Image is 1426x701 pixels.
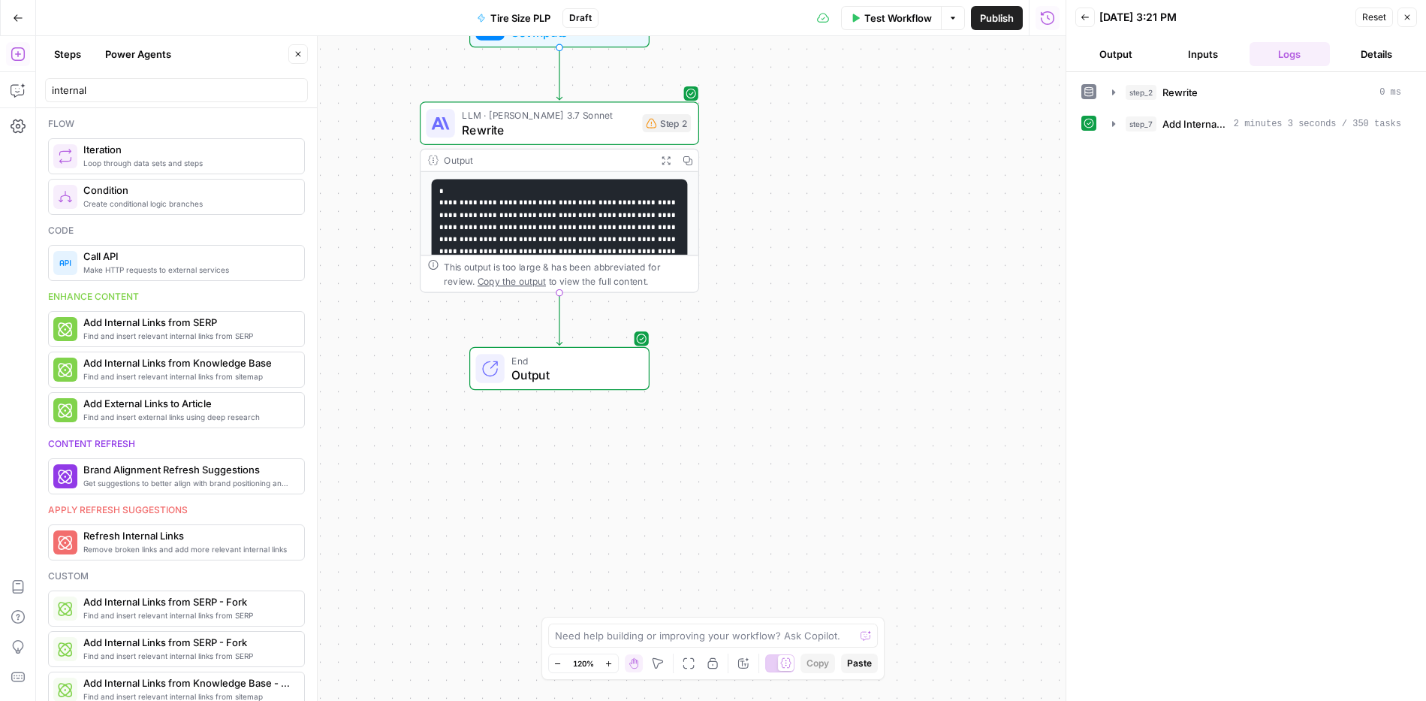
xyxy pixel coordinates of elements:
span: step_2 [1126,85,1156,100]
span: Add Internal Links from Knowledge Base [83,355,292,370]
span: Publish [980,11,1014,26]
button: Inputs [1162,42,1244,66]
span: Set Inputs [511,23,601,41]
span: 120% [573,657,594,669]
button: Copy [800,654,835,673]
button: Power Agents [96,42,180,66]
g: Edge from start to step_2 [556,47,562,100]
span: Add Internal Links from Knowledge Base - Fork [83,675,292,690]
span: Copy [806,657,829,670]
div: Flow [48,117,305,131]
span: Test Workflow [864,11,932,26]
span: Add Internal Links from SERP - Fork [83,594,292,609]
button: Steps [45,42,90,66]
button: Reset [1355,8,1393,27]
div: Enhance content [48,290,305,304]
button: Tire Size PLP [468,6,559,30]
span: 2 minutes 3 seconds / 350 tasks [1234,117,1401,131]
span: Find and insert relevant internal links from SERP [83,650,292,662]
span: Add External Links to Article [83,396,292,411]
span: Find and insert relevant internal links from sitemap [83,370,292,382]
span: Remove broken links and add more relevant internal links [83,543,292,555]
span: Find and insert relevant internal links from SERP [83,609,292,621]
span: 0 ms [1379,86,1401,99]
div: Code [48,224,305,237]
div: This output is too large & has been abbreviated for review. to view the full content. [444,259,691,288]
span: Make HTTP requests to external services [83,264,292,276]
span: Brand Alignment Refresh Suggestions [83,462,292,477]
span: Rewrite [1162,85,1198,100]
span: Rewrite [462,121,635,139]
span: Add Internal Links from SERP - Fork [83,635,292,650]
div: Apply refresh suggestions [48,503,305,517]
button: Output [1075,42,1156,66]
span: Copy the output [478,276,546,286]
span: Refresh Internal Links [83,528,292,543]
button: Publish [971,6,1023,30]
span: End [511,353,634,367]
g: Edge from step_2 to end [556,293,562,346]
span: Find and insert relevant internal links from SERP [83,330,292,342]
span: Find and insert external links using deep research [83,411,292,423]
span: Get suggestions to better align with brand positioning and tone [83,477,292,489]
span: LLM · [PERSON_NAME] 3.7 Sonnet [462,108,635,122]
button: Logs [1250,42,1331,66]
input: Search steps [52,83,301,98]
span: Tire Size PLP [490,11,550,26]
div: Custom [48,570,305,583]
span: Loop through data sets and steps [83,157,292,169]
div: Step 2 [642,114,691,132]
span: Output [511,366,634,384]
div: Content refresh [48,437,305,451]
span: Condition [83,183,292,198]
span: Create conditional logic branches [83,198,292,210]
span: Add Internal Links from Knowledge Base [1162,116,1228,131]
span: Call API [83,249,292,264]
button: Test Workflow [841,6,941,30]
span: Paste [847,657,872,670]
span: Draft [569,11,592,25]
span: step_7 [1126,116,1156,131]
button: Paste [841,654,878,673]
button: 2 minutes 3 seconds / 350 tasks [1103,112,1410,136]
span: Add Internal Links from SERP [83,315,292,330]
button: 0 ms [1103,80,1410,104]
div: EndOutput [420,347,699,391]
span: Iteration [83,142,292,157]
div: Output [444,153,650,168]
span: Reset [1362,11,1386,24]
div: Set Inputs [420,5,699,48]
button: Details [1336,42,1417,66]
